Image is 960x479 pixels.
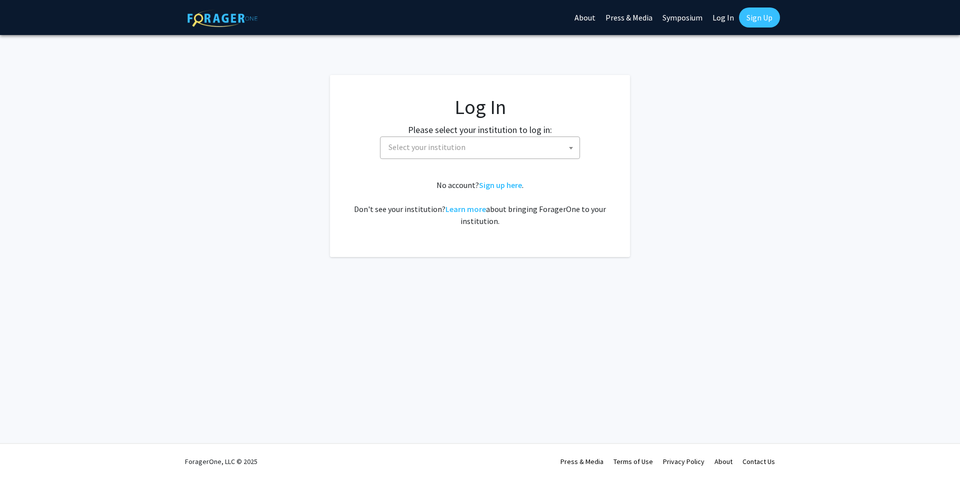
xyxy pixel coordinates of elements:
[479,180,522,190] a: Sign up here
[560,457,603,466] a: Press & Media
[350,95,610,119] h1: Log In
[742,457,775,466] a: Contact Us
[384,137,579,157] span: Select your institution
[445,204,486,214] a: Learn more about bringing ForagerOne to your institution
[185,444,257,479] div: ForagerOne, LLC © 2025
[613,457,653,466] a: Terms of Use
[739,7,780,27] a: Sign Up
[7,434,42,471] iframe: Chat
[408,123,552,136] label: Please select your institution to log in:
[714,457,732,466] a: About
[350,179,610,227] div: No account? . Don't see your institution? about bringing ForagerOne to your institution.
[663,457,704,466] a: Privacy Policy
[388,142,465,152] span: Select your institution
[187,9,257,27] img: ForagerOne Logo
[380,136,580,159] span: Select your institution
